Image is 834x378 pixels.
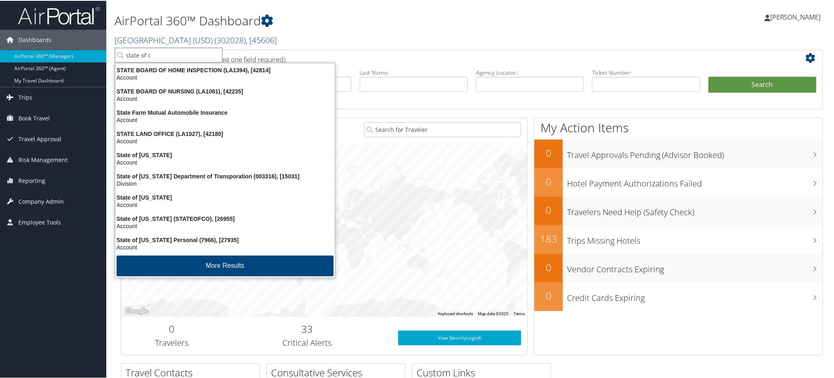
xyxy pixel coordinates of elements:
[476,68,584,76] label: Agency Locator:
[18,128,61,149] span: Travel Approval
[534,167,823,196] a: 0Hotel Payment Authorizations Failed
[18,107,50,128] span: Book Travel
[110,87,340,94] div: STATE BOARD OF NURSING (LA1081), [42235]
[110,137,340,144] div: Account
[110,193,340,200] div: State of [US_STATE]
[534,145,563,159] h2: 0
[18,29,52,49] span: Dashboards
[110,66,340,73] div: STATE BOARD OF HOME INSPECTION (LA1394), [42814]
[534,139,823,167] a: 0Travel Approvals Pending (Advisor Booked)
[110,214,340,222] div: State of [US_STATE] (STATEOFCO), [26955]
[478,311,509,315] span: Map data ©2025
[708,76,816,92] button: Search
[534,253,823,282] a: 0Vendor Contracts Expiring
[127,321,216,335] h2: 0
[18,170,45,190] span: Reporting
[534,202,563,216] h2: 0
[534,231,563,245] h2: 183
[567,230,823,246] h3: Trips Missing Hotels
[567,287,823,303] h3: Credit Cards Expiring
[127,336,216,348] h3: Travelers
[229,336,386,348] h3: Critical Alerts
[764,4,829,29] a: [PERSON_NAME]
[110,108,340,116] div: State Farm Mutual Automobile Insurance
[18,211,61,232] span: Employee Tools
[770,12,821,21] span: [PERSON_NAME]
[110,151,340,158] div: State of [US_STATE]
[229,321,386,335] h2: 33
[110,129,340,137] div: STATE LAND OFFICE (LA1027), [42180]
[364,121,521,136] input: Search for Traveler
[114,11,591,29] h1: AirPortal 360™ Dashboard
[123,305,150,316] a: Open this area in Google Maps (opens a new window)
[127,51,758,64] h2: Airtinerary Lookup
[110,222,340,229] div: Account
[534,282,823,310] a: 0Credit Cards Expiring
[110,73,340,80] div: Account
[360,68,468,76] label: Last Name:
[18,87,32,107] span: Trips
[110,94,340,102] div: Account
[534,174,563,188] h2: 0
[534,118,823,136] h1: My Action Items
[18,191,64,211] span: Company Admin
[18,149,67,169] span: Risk Management
[215,34,246,45] span: ( 302028 )
[117,255,334,276] button: More Results
[534,225,823,253] a: 183Trips Missing Hotels
[110,158,340,165] div: Account
[110,236,340,243] div: State of [US_STATE] Personal (7966), [27935]
[398,330,521,345] a: View SecurityLogic®
[110,200,340,208] div: Account
[110,243,340,250] div: Account
[18,5,100,24] img: airportal-logo.png
[534,260,563,273] h2: 0
[534,288,563,302] h2: 0
[123,305,150,316] img: Google
[567,259,823,274] h3: Vendor Contracts Expiring
[110,172,340,179] div: State of [US_STATE] Department of Transporation (003316), [15031]
[513,311,525,315] a: Terms (opens in new tab)
[567,145,823,160] h3: Travel Approvals Pending (Advisor Booked)
[534,196,823,225] a: 0Travelers Need Help (Safety Check)
[207,54,285,63] span: (at least one field required)
[114,34,277,45] a: [GEOGRAPHIC_DATA] (USD)
[115,47,222,62] input: Search Accounts
[110,179,340,187] div: Division
[246,34,277,45] span: , [ 45606 ]
[438,310,473,316] button: Keyboard shortcuts
[110,116,340,123] div: Account
[567,202,823,217] h3: Travelers Need Help (Safety Check)
[567,173,823,189] h3: Hotel Payment Authorizations Failed
[592,68,700,76] label: Ticket Number:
